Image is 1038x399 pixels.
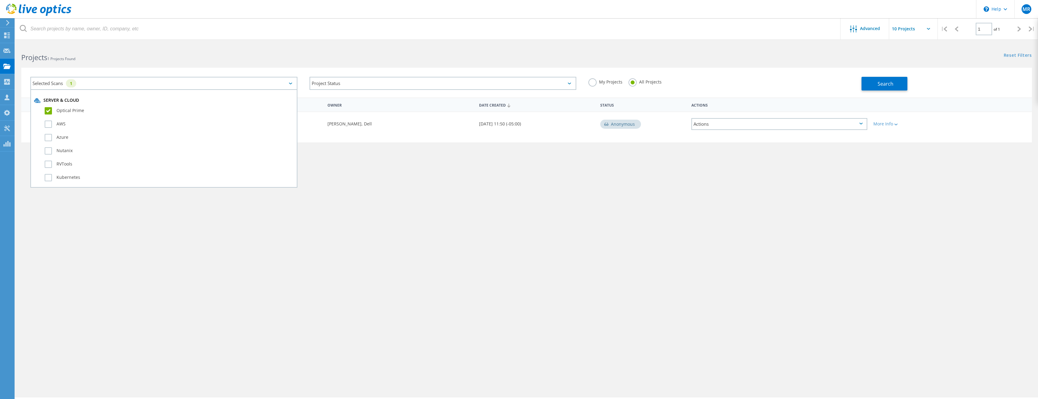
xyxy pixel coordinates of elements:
[600,120,641,129] div: Anonymous
[873,122,948,126] div: More Info
[30,77,297,90] div: Selected Scans
[47,56,75,61] span: 1 Projects Found
[938,18,950,40] div: |
[45,134,294,141] label: Azure
[324,112,476,132] div: [PERSON_NAME], Dell
[597,99,688,110] div: Status
[691,118,867,130] div: Actions
[984,6,989,12] svg: \n
[688,99,870,110] div: Actions
[45,107,294,114] label: Optical Prime
[629,78,662,84] label: All Projects
[1026,18,1038,40] div: |
[66,79,76,87] div: 1
[45,161,294,168] label: RVTools
[588,78,622,84] label: My Projects
[45,121,294,128] label: AWS
[45,174,294,181] label: Kubernetes
[1004,53,1032,58] a: Reset Filters
[878,80,893,87] span: Search
[1023,7,1030,12] span: MR
[34,97,294,104] div: Server & Cloud
[21,53,47,62] b: Projects
[6,13,71,17] a: Live Optics Dashboard
[15,18,841,39] input: Search projects by name, owner, ID, company, etc
[994,27,1000,32] span: of 1
[324,99,476,110] div: Owner
[476,112,597,132] div: [DATE] 11:50 (-05:00)
[862,77,907,90] button: Search
[310,77,577,90] div: Project Status
[476,99,597,111] div: Date Created
[45,147,294,155] label: Nutanix
[860,26,880,31] span: Advanced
